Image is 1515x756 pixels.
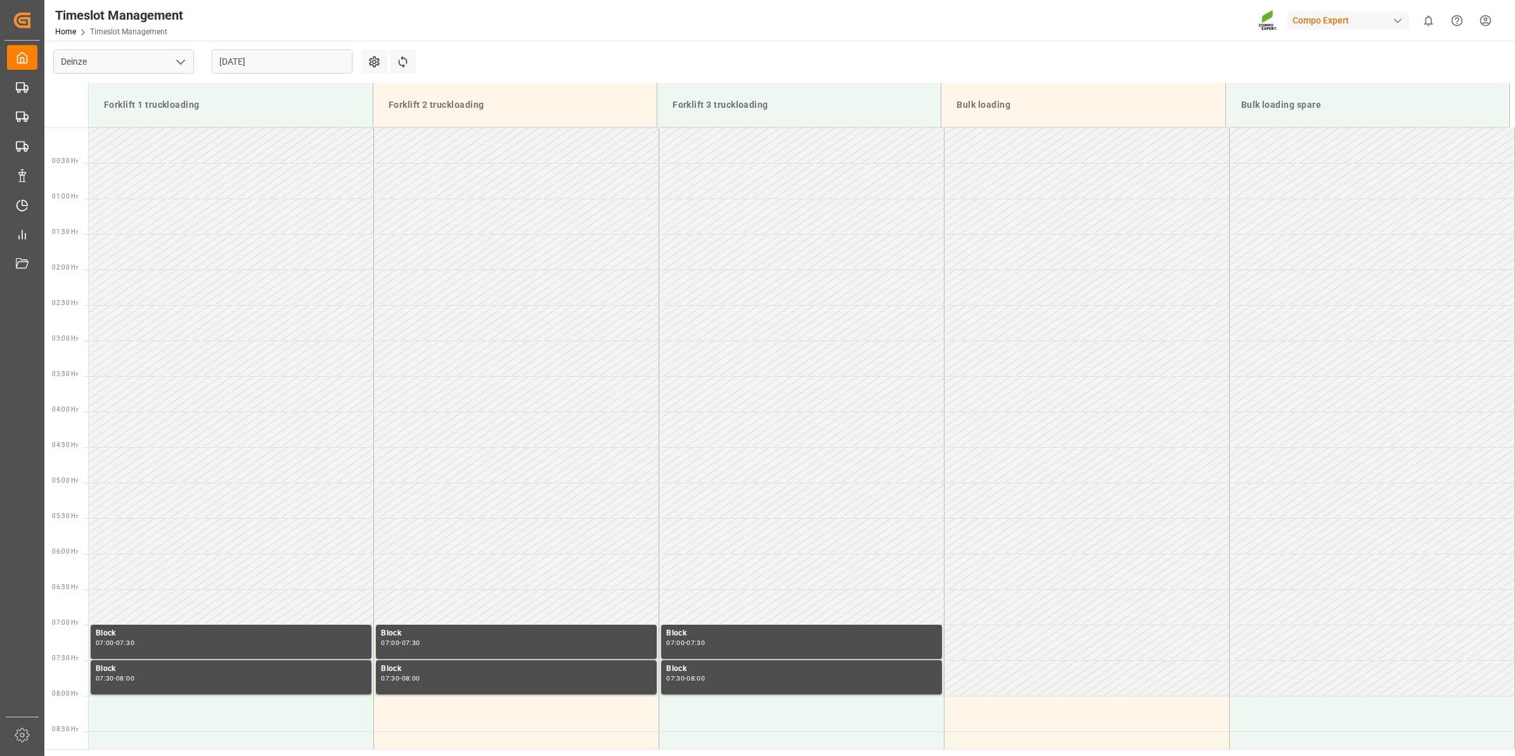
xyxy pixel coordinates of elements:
div: Block [666,627,937,640]
input: Type to search/select [53,49,194,74]
div: 07:30 [381,675,399,681]
div: 07:30 [116,640,134,646]
div: Block [381,663,652,675]
div: - [114,675,116,681]
div: Bulk loading spare [1236,93,1499,117]
span: 03:30 Hr [52,370,78,377]
span: 04:00 Hr [52,406,78,413]
div: 08:00 [687,675,705,681]
span: 02:00 Hr [52,264,78,271]
span: 01:00 Hr [52,193,78,200]
span: 06:30 Hr [52,583,78,590]
span: 05:30 Hr [52,512,78,519]
div: Forklift 3 truckloading [667,93,931,117]
div: - [399,640,401,646]
div: - [399,675,401,681]
button: open menu [171,52,190,72]
span: 05:00 Hr [52,477,78,484]
button: Help Center [1443,6,1471,35]
div: Block [96,627,366,640]
div: - [685,640,687,646]
button: Compo Expert [1287,8,1414,32]
div: Timeslot Management [55,6,183,25]
span: 03:00 Hr [52,335,78,342]
span: 08:00 Hr [52,690,78,697]
div: 07:30 [666,675,685,681]
span: 02:30 Hr [52,299,78,306]
span: 07:30 Hr [52,655,78,661]
div: Block [96,663,366,675]
div: Compo Expert [1287,11,1409,30]
div: Bulk loading [951,93,1215,117]
div: 08:00 [116,675,134,681]
div: 07:00 [381,640,399,646]
div: 07:30 [96,675,114,681]
div: Forklift 2 truckloading [384,93,647,117]
button: show 0 new notifications [1414,6,1443,35]
div: 07:30 [687,640,705,646]
span: 08:30 Hr [52,726,78,733]
div: - [114,640,116,646]
input: DD.MM.YYYY [212,49,352,74]
span: 01:30 Hr [52,228,78,235]
div: 08:00 [402,675,420,681]
div: - [685,675,687,681]
div: Block [666,663,937,675]
a: Home [55,27,76,36]
div: Forklift 1 truckloading [99,93,363,117]
div: Block [381,627,652,640]
div: 07:30 [402,640,420,646]
div: 07:00 [96,640,114,646]
span: 06:00 Hr [52,548,78,555]
span: 07:00 Hr [52,619,78,626]
span: 00:30 Hr [52,157,78,164]
span: 04:30 Hr [52,441,78,448]
img: Screenshot%202023-09-29%20at%2010.02.21.png_1712312052.png [1258,10,1279,32]
div: 07:00 [666,640,685,646]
